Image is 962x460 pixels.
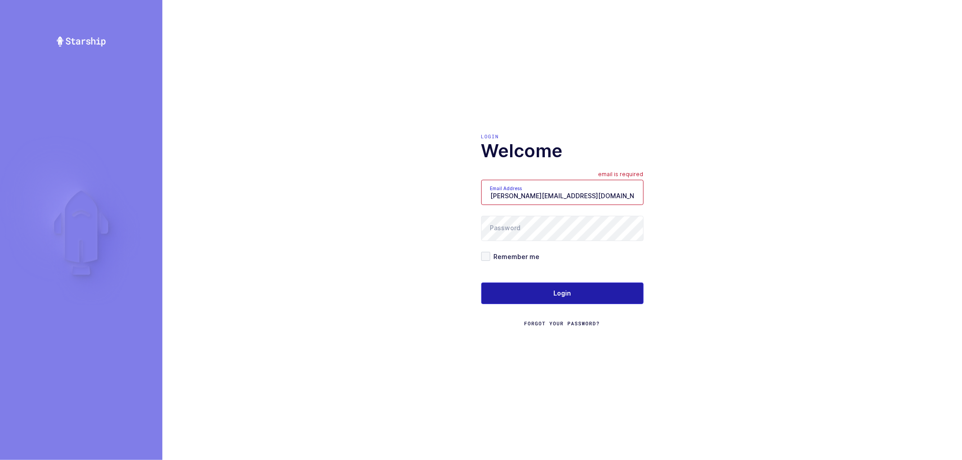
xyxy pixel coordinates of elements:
h1: Welcome [481,140,644,162]
div: email is required [598,171,644,180]
span: Login [553,289,571,298]
span: Remember me [490,252,540,261]
div: Login [481,133,644,140]
img: Starship [56,36,106,47]
input: Password [481,216,644,241]
button: Login [481,282,644,304]
a: Forgot Your Password? [525,320,600,327]
input: Email Address [481,180,644,205]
